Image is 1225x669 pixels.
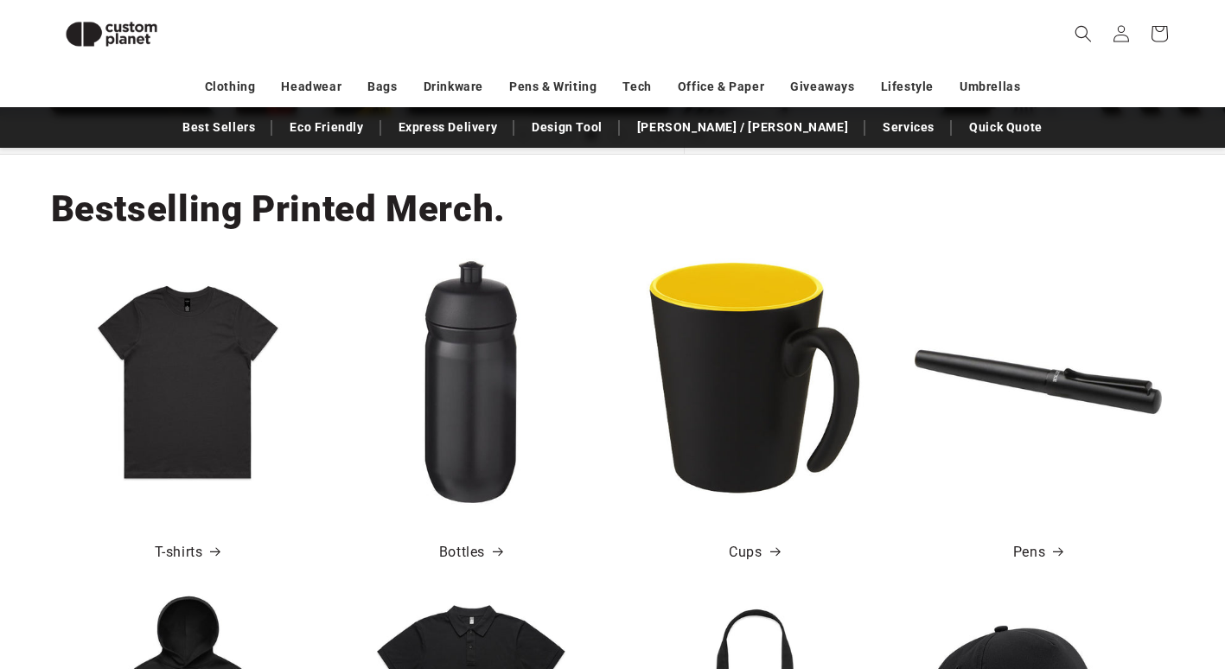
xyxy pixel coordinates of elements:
[881,72,934,102] a: Lifestyle
[1064,15,1102,53] summary: Search
[439,540,502,565] a: Bottles
[348,258,595,506] img: HydroFlex™ 500 ml squeezy sport bottle
[874,112,943,143] a: Services
[523,112,611,143] a: Design Tool
[622,72,651,102] a: Tech
[936,482,1225,669] iframe: Chat Widget
[281,72,341,102] a: Headwear
[367,72,397,102] a: Bags
[628,112,857,143] a: [PERSON_NAME] / [PERSON_NAME]
[960,112,1051,143] a: Quick Quote
[205,72,256,102] a: Clothing
[424,72,483,102] a: Drinkware
[960,72,1020,102] a: Umbrellas
[790,72,854,102] a: Giveaways
[390,112,507,143] a: Express Delivery
[51,186,506,233] h2: Bestselling Printed Merch.
[174,112,264,143] a: Best Sellers
[678,72,764,102] a: Office & Paper
[509,72,597,102] a: Pens & Writing
[281,112,372,143] a: Eco Friendly
[631,258,878,506] img: Oli 360 ml ceramic mug with handle
[155,540,220,565] a: T-shirts
[729,540,779,565] a: Cups
[51,7,172,61] img: Custom Planet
